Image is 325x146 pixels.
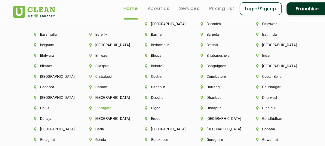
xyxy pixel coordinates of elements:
li: Bahraich [201,22,236,26]
li: Bilaspur [89,64,124,68]
a: Services [179,5,200,12]
li: Bathinda [256,32,291,37]
li: [GEOGRAPHIC_DATA] [256,43,291,47]
li: [GEOGRAPHIC_DATA] [145,127,180,131]
li: Bongaigaon [201,64,236,68]
li: Daudnagar [256,85,291,89]
li: Baleswar [256,22,291,26]
li: Barmer [145,32,180,37]
li: [GEOGRAPHIC_DATA] [201,127,236,131]
li: Belgaum [34,43,69,47]
li: Daman [89,85,124,89]
li: Bhopal [145,53,180,58]
li: Duliajan [34,117,69,121]
img: UClean Laundry and Dry Cleaning [13,6,56,18]
li: Gonda [89,138,124,142]
a: About us [148,5,170,12]
li: Barpeta [201,32,236,37]
a: Pricing List [209,5,235,12]
li: Bikaner [34,64,69,68]
li: [GEOGRAPHIC_DATA] [89,117,124,121]
li: Garia [89,127,124,131]
li: Baramulla [34,32,69,37]
li: Dhule [34,106,69,110]
li: Coonoor [34,85,69,89]
li: Bidar [256,53,291,58]
li: Danapur [145,85,180,89]
li: Bokaro [145,64,180,68]
a: Home [124,5,138,12]
li: Golaghat [34,138,69,142]
li: Bhubaneshwar [201,53,236,58]
li: Bettiah [201,43,236,47]
li: [GEOGRAPHIC_DATA] [34,75,69,79]
li: Dhanbad [201,96,236,100]
li: [GEOGRAPHIC_DATA] [201,117,236,121]
li: Gandhidham [256,117,291,121]
li: [GEOGRAPHIC_DATA] [145,22,180,26]
li: Bhiwadi [89,53,124,58]
li: Cochin [145,75,180,79]
li: Deoghar [145,96,180,100]
li: [GEOGRAPHIC_DATA] [34,96,69,100]
li: Digboi [145,106,180,110]
li: Dharwad [256,96,291,100]
li: Coimbatore [201,75,236,79]
li: Guwahati [256,138,291,142]
li: [GEOGRAPHIC_DATA] [89,43,124,47]
li: [GEOGRAPHIC_DATA] [89,96,124,100]
li: Berhampur [145,43,180,47]
li: [GEOGRAPHIC_DATA] [34,127,69,131]
li: Gohana [256,127,291,131]
a: Login/Signup [240,2,282,15]
li: Gorakhpur [145,138,180,142]
li: Erode [145,117,180,121]
li: Bhilwara [34,53,69,58]
li: Darrang [201,85,236,89]
li: Chitrakoot [89,75,124,79]
li: [GEOGRAPHIC_DATA] [256,64,291,68]
li: Dindigul [256,106,291,110]
li: Bareilly [89,32,124,37]
li: Gurugram [201,138,236,142]
li: Dimapur [201,106,236,110]
li: Cooch Behar [256,75,291,79]
li: Dibrugarh [89,106,124,110]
